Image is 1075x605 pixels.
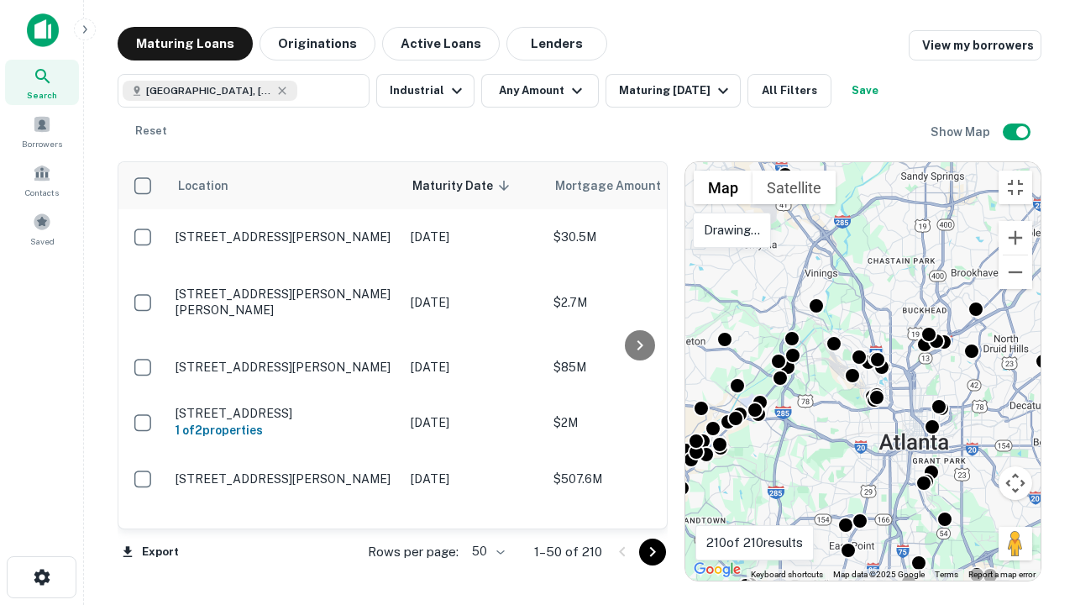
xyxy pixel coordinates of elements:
[481,74,599,108] button: Any Amount
[411,228,537,246] p: [DATE]
[5,60,79,105] a: Search
[833,570,925,579] span: Map data ©2025 Google
[27,88,57,102] span: Search
[411,470,537,488] p: [DATE]
[639,539,666,566] button: Go to next page
[553,293,721,312] p: $2.7M
[706,533,803,553] p: 210 of 210 results
[411,293,537,312] p: [DATE]
[704,220,760,240] p: Drawing...
[260,27,375,60] button: Originations
[619,81,733,101] div: Maturing [DATE]
[167,162,402,209] th: Location
[685,162,1041,581] div: 0 0
[931,123,993,141] h6: Show Map
[999,221,1032,255] button: Zoom in
[838,74,892,108] button: Save your search to get updates of matches that match your search criteria.
[999,466,1032,500] button: Map camera controls
[751,569,823,581] button: Keyboard shortcuts
[118,27,253,60] button: Maturing Loans
[506,27,607,60] button: Lenders
[909,30,1041,60] a: View my borrowers
[27,13,59,47] img: capitalize-icon.png
[5,206,79,251] a: Saved
[176,406,394,421] p: [STREET_ADDRESS]
[991,471,1075,551] iframe: Chat Widget
[752,171,836,204] button: Show satellite imagery
[747,74,831,108] button: All Filters
[553,358,721,376] p: $85M
[465,539,507,564] div: 50
[25,186,59,199] span: Contacts
[5,108,79,154] a: Borrowers
[553,228,721,246] p: $30.5M
[118,539,183,565] button: Export
[534,542,602,562] p: 1–50 of 210
[5,157,79,203] a: Contacts
[176,360,394,375] p: [STREET_ADDRESS][PERSON_NAME]
[376,74,475,108] button: Industrial
[968,570,1036,579] a: Report a map error
[555,176,683,196] span: Mortgage Amount
[176,471,394,487] p: [STREET_ADDRESS][PERSON_NAME]
[22,137,62,150] span: Borrowers
[553,413,721,432] p: $2M
[999,255,1032,289] button: Zoom out
[382,27,500,60] button: Active Loans
[553,470,721,488] p: $507.6M
[176,421,394,439] h6: 1 of 2 properties
[935,570,958,579] a: Terms
[690,559,745,581] a: Open this area in Google Maps (opens a new window)
[176,287,394,317] p: [STREET_ADDRESS][PERSON_NAME][PERSON_NAME]
[177,176,228,196] span: Location
[368,542,459,562] p: Rows per page:
[690,559,745,581] img: Google
[412,176,515,196] span: Maturity Date
[176,229,394,245] p: [STREET_ADDRESS][PERSON_NAME]
[124,114,178,148] button: Reset
[411,413,537,432] p: [DATE]
[402,162,545,209] th: Maturity Date
[694,171,752,204] button: Show street map
[606,74,741,108] button: Maturing [DATE]
[411,358,537,376] p: [DATE]
[146,83,272,98] span: [GEOGRAPHIC_DATA], [GEOGRAPHIC_DATA], [GEOGRAPHIC_DATA]
[545,162,730,209] th: Mortgage Amount
[999,171,1032,204] button: Toggle fullscreen view
[30,234,55,248] span: Saved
